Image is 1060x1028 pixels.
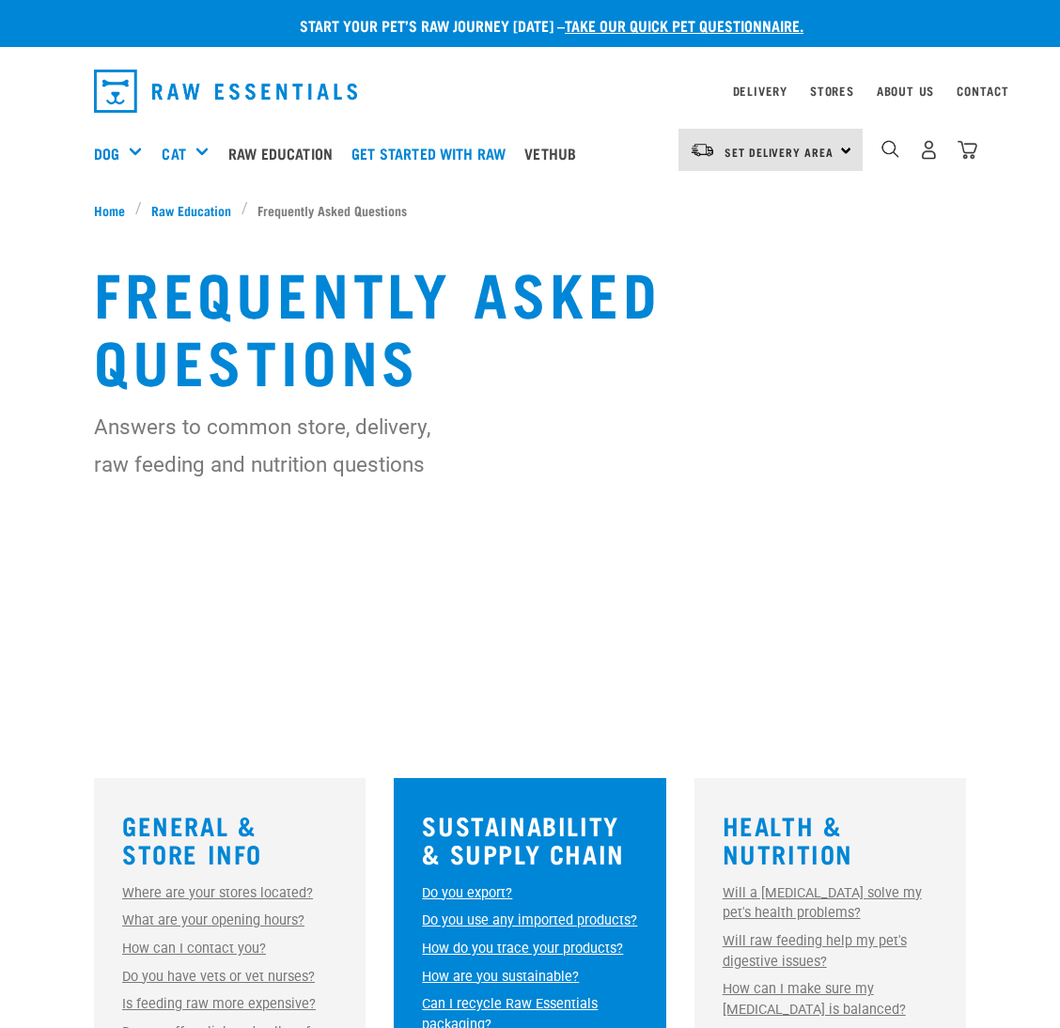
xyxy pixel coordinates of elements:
[122,941,266,957] a: How can I contact you?
[422,811,637,868] h3: Sustainability & Supply Chain
[422,941,623,957] a: How do you trace your products?
[94,200,125,220] span: Home
[122,912,304,928] a: What are your opening hours?
[877,87,934,94] a: About Us
[151,200,231,220] span: Raw Education
[565,21,803,29] a: take our quick pet questionnaire.
[94,200,966,220] nav: breadcrumbs
[919,140,939,160] img: user.png
[122,996,316,1012] a: Is feeding raw more expensive?
[422,969,579,985] a: How are you sustainable?
[162,142,185,164] a: Cat
[94,257,966,393] h1: Frequently Asked Questions
[690,142,715,159] img: van-moving.png
[422,885,512,901] a: Do you export?
[723,981,906,1018] a: How can I make sure my [MEDICAL_DATA] is balanced?
[723,885,922,922] a: Will a [MEDICAL_DATA] solve my pet's health problems?
[723,811,938,868] h3: Health & Nutrition
[94,142,119,164] a: Dog
[725,148,834,155] span: Set Delivery Area
[723,933,907,970] a: Will raw feeding help my pet's digestive issues?
[224,116,347,191] a: Raw Education
[122,811,337,868] h3: General & Store Info
[422,912,637,928] a: Do you use any imported products?
[94,200,135,220] a: Home
[122,969,315,985] a: Do you have vets or vet nurses?
[957,87,1009,94] a: Contact
[79,62,981,120] nav: dropdown navigation
[122,885,313,901] a: Where are your stores located?
[94,408,443,483] p: Answers to common store, delivery, raw feeding and nutrition questions
[810,87,854,94] a: Stores
[347,116,520,191] a: Get started with Raw
[520,116,590,191] a: Vethub
[94,70,357,113] img: Raw Essentials Logo
[733,87,787,94] a: Delivery
[958,140,977,160] img: home-icon@2x.png
[142,200,242,220] a: Raw Education
[881,140,899,158] img: home-icon-1@2x.png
